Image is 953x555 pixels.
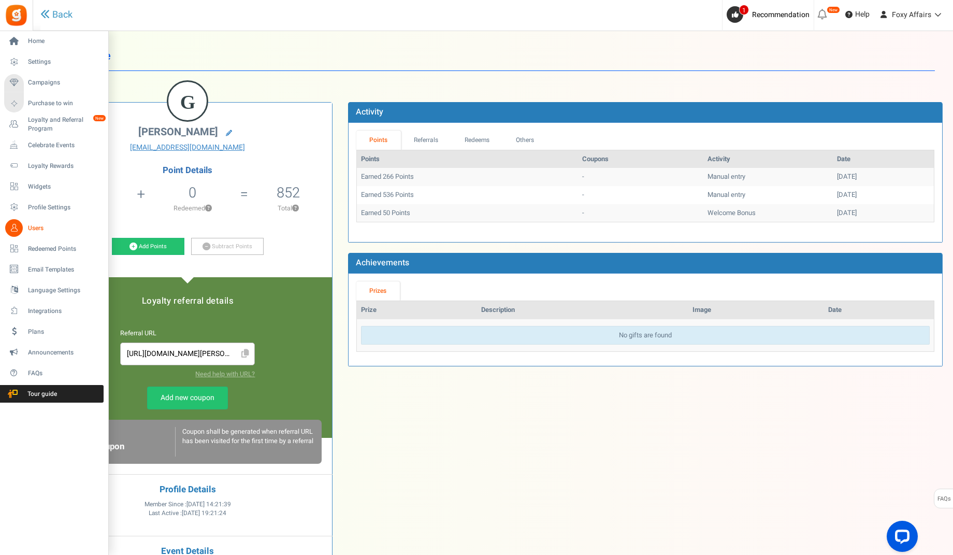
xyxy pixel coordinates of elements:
figcaption: G [168,82,207,122]
span: Redeemed Points [28,245,100,253]
td: Earned 266 Points [357,168,578,186]
a: Campaigns [4,74,104,92]
a: Prizes [356,281,400,301]
span: [PERSON_NAME] [138,124,218,139]
a: Profile Settings [4,198,104,216]
a: Users [4,219,104,237]
a: Need help with URL? [195,369,255,379]
a: Celebrate Events [4,136,104,154]
h4: Point Details [44,166,332,175]
a: Purchase to win [4,95,104,112]
span: Language Settings [28,286,100,295]
span: Recommendation [752,9,810,20]
a: Help [841,6,874,23]
span: Tour guide [5,390,77,399]
a: Redeems [451,131,503,150]
span: Celebrate Events [28,141,100,150]
span: Purchase to win [28,99,100,108]
th: Prize [357,301,477,319]
span: Email Templates [28,265,100,274]
h5: 0 [189,185,196,201]
span: Help [853,9,870,20]
td: Earned 50 Points [357,204,578,222]
span: Manual entry [707,172,745,181]
th: Image [688,301,824,319]
span: Loyalty Rewards [28,162,100,170]
td: - [578,204,703,222]
span: Foxy Affairs [892,9,931,20]
span: Manual entry [707,190,745,200]
th: Points [357,150,578,168]
span: FAQs [937,489,951,509]
a: Integrations [4,302,104,320]
h4: Profile Details [51,485,324,495]
div: [DATE] [837,190,930,200]
a: Settings [4,53,104,71]
span: Loyalty and Referral Program [28,116,104,133]
div: [DATE] [837,172,930,182]
a: Announcements [4,344,104,361]
th: Date [833,150,934,168]
div: [DATE] [837,208,930,218]
h6: Loyalty Referral Coupon [61,432,175,451]
a: FAQs [4,364,104,382]
td: - [578,168,703,186]
div: No gifts are found [361,326,930,345]
span: Plans [28,328,100,336]
span: FAQs [28,369,100,378]
td: Earned 536 Points [357,186,578,204]
h1: User Profile [51,41,935,71]
a: Points [356,131,401,150]
span: Home [28,37,100,46]
button: ? [292,205,299,212]
em: New [93,115,106,122]
th: Activity [703,150,833,168]
a: Redeemed Points [4,240,104,258]
a: Loyalty and Referral Program New [4,116,104,133]
button: ? [205,205,212,212]
td: Welcome Bonus [703,204,833,222]
span: Integrations [28,307,100,316]
span: 1 [739,5,749,15]
a: Add new coupon [147,387,228,409]
span: Click to Copy [237,345,254,363]
th: Coupons [578,150,703,168]
a: Email Templates [4,261,104,278]
td: - [578,186,703,204]
p: Total [249,204,327,213]
span: Campaigns [28,78,100,87]
h6: Referral URL [120,330,255,337]
span: Profile Settings [28,203,100,212]
th: Description [477,301,688,319]
span: Announcements [28,348,100,357]
div: Coupon shall be generated when referral URL has been visited for the first time by a referral [175,427,314,457]
a: Plans [4,323,104,340]
a: Home [4,33,104,50]
img: Gratisfaction [5,4,28,27]
span: [DATE] 19:21:24 [182,509,226,518]
a: Referrals [401,131,452,150]
h5: Loyalty referral details [54,296,322,306]
a: Widgets [4,178,104,195]
a: 1 Recommendation [727,6,814,23]
span: [DATE] 14:21:39 [186,500,231,509]
span: Member Since : [145,500,231,509]
a: Subtract Points [191,238,264,255]
span: Last Active : [149,509,226,518]
span: Settings [28,58,100,66]
a: Language Settings [4,281,104,299]
span: Users [28,224,100,233]
h5: 852 [277,185,300,201]
a: [EMAIL_ADDRESS][DOMAIN_NAME] [51,143,324,153]
a: Add Points [112,238,184,255]
b: Achievements [356,257,409,269]
p: Redeemed [147,204,239,213]
th: Date [824,301,934,319]
a: Others [503,131,547,150]
b: Activity [356,106,383,118]
span: Widgets [28,182,100,191]
a: Loyalty Rewards [4,157,104,175]
em: New [827,6,840,13]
